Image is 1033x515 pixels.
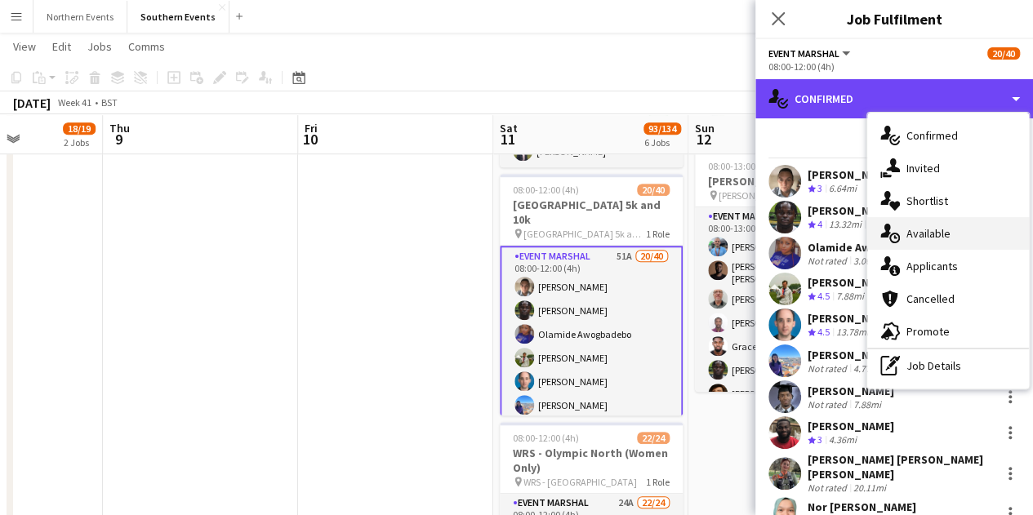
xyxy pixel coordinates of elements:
div: Crew has different fees then in role [865,218,893,232]
span: Thu [109,121,130,135]
button: Event Marshal [768,47,853,60]
div: Not rated [808,482,850,494]
div: 7.88mi [833,290,867,304]
span: 1 Role [646,228,670,240]
span: 9 [107,130,130,149]
div: 2 Jobs [64,136,95,149]
div: 08:00-12:00 (4h) [768,60,1020,73]
span: [GEOGRAPHIC_DATA] 5k and 10k [523,228,646,240]
span: Comms [128,39,165,54]
div: 6 Jobs [644,136,680,149]
span: 20/40 [987,47,1020,60]
app-job-card: 08:00-12:00 (4h)20/40[GEOGRAPHIC_DATA] 5k and 10k [GEOGRAPHIC_DATA] 5k and 10k1 RoleEvent Marshal... [500,174,683,415]
div: 6.64mi [826,182,860,196]
div: 4.77mi [850,362,884,375]
div: [PERSON_NAME] [808,275,894,290]
span: Week 41 [54,96,95,109]
button: Northern Events [33,1,127,33]
span: Cancelled [906,291,955,306]
span: Promote [906,324,950,339]
a: Edit [46,36,78,57]
div: [PERSON_NAME] [808,348,894,362]
span: 93/134 [643,122,681,135]
div: 4.36mi [826,433,860,447]
span: 18/19 [63,122,96,135]
div: Job Details [867,349,1029,382]
h3: [PERSON_NAME] [695,174,878,189]
span: 08:00-12:00 (4h) [513,184,579,196]
div: Confirmed [755,79,1033,118]
div: 13.32mi [826,218,865,232]
span: [PERSON_NAME] [719,189,788,202]
span: 4.5 [817,290,830,302]
div: Olamide Awogbadebo [808,240,928,255]
span: Invited [906,161,940,175]
div: [PERSON_NAME] [808,203,894,218]
span: Shortlist [906,193,948,208]
a: View [7,36,42,57]
span: 11 [497,130,518,149]
button: Southern Events [127,1,229,33]
span: 4 [817,218,822,230]
div: [PERSON_NAME] [808,419,894,433]
span: 3 [817,182,822,194]
h3: Job Fulfilment [755,8,1033,29]
span: 08:00-12:00 (4h) [513,432,579,444]
div: 7.88mi [850,398,884,411]
span: 4.5 [817,326,830,338]
span: 22/24 [637,432,670,444]
span: 08:00-13:00 (5h) [708,160,774,172]
span: 1 Role [646,476,670,488]
h3: WRS - Olympic North (Women Only) [500,446,683,475]
div: Not rated [808,398,850,411]
span: Edit [52,39,71,54]
span: Sun [695,121,715,135]
div: [PERSON_NAME] [808,311,894,326]
span: Jobs [87,39,112,54]
h3: [GEOGRAPHIC_DATA] 5k and 10k [500,198,683,227]
span: Applicants [906,259,958,273]
div: 3.06mi [850,255,884,267]
span: View [13,39,36,54]
a: Comms [122,36,171,57]
span: Confirmed [906,128,958,143]
span: 12 [692,130,715,149]
div: [DATE] [13,95,51,111]
div: Nor [PERSON_NAME] [808,499,916,514]
div: Not rated [808,255,850,267]
span: 10 [302,130,318,149]
span: Sat [500,121,518,135]
div: 20.11mi [850,482,889,494]
a: Jobs [81,36,118,57]
app-job-card: 08:00-13:00 (5h)18/18[PERSON_NAME] [PERSON_NAME]1 RoleEvent Marshal18/1808:00-13:00 (5h)[PERSON_N... [695,150,878,392]
span: WRS - [GEOGRAPHIC_DATA] [523,476,637,488]
div: [PERSON_NAME] [PERSON_NAME] [PERSON_NAME] [808,452,994,482]
span: 3 [817,433,822,446]
div: [PERSON_NAME] [808,384,894,398]
div: Not rated [808,362,850,375]
div: BST [101,96,118,109]
div: [PERSON_NAME] [808,167,894,182]
span: 20/40 [637,184,670,196]
span: Fri [305,121,318,135]
div: 13.78mi [833,326,872,340]
span: Event Marshal [768,47,839,60]
span: Available [906,226,951,241]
